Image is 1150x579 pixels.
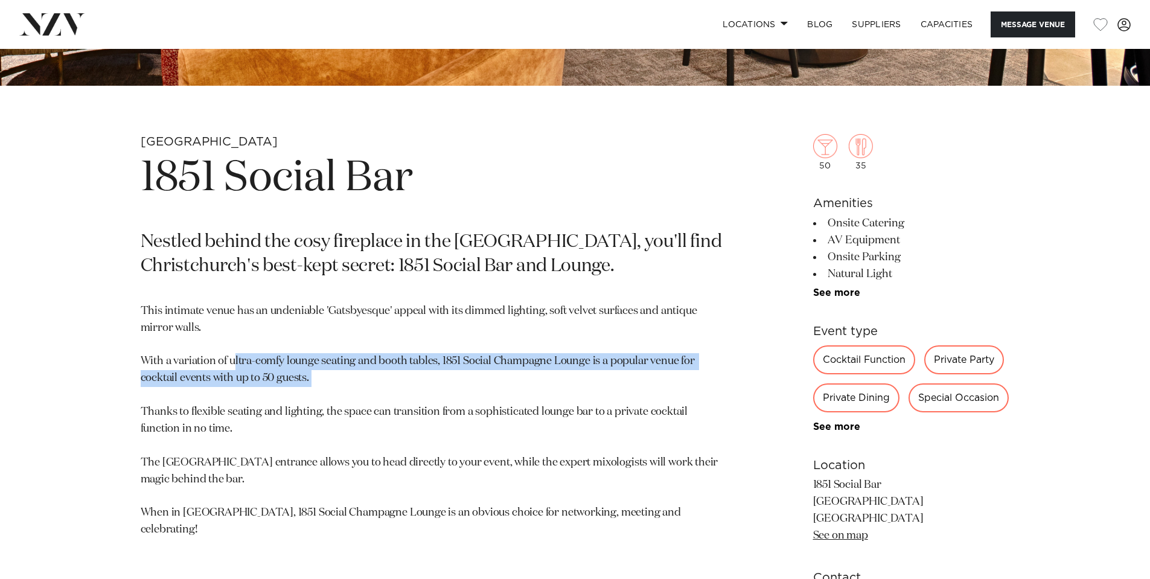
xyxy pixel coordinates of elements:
h6: Amenities [813,194,1010,213]
li: Onsite Catering [813,215,1010,232]
h1: 1851 Social Bar [141,151,727,206]
div: Cocktail Function [813,345,915,374]
div: 50 [813,134,837,170]
a: BLOG [797,11,842,37]
p: 1851 Social Bar [GEOGRAPHIC_DATA] [GEOGRAPHIC_DATA] [813,477,1010,545]
div: 35 [849,134,873,170]
a: SUPPLIERS [842,11,910,37]
h6: Event type [813,322,1010,341]
a: Capacities [911,11,983,37]
img: dining.png [849,134,873,158]
a: Locations [713,11,797,37]
a: See on map [813,530,868,541]
img: nzv-logo.png [19,13,85,35]
div: Special Occasion [909,383,1009,412]
p: This intimate venue has an undeniable 'Gatsbyesque' appeal with its dimmed lighting, soft velvet ... [141,303,727,539]
img: cocktail.png [813,134,837,158]
li: Natural Light [813,266,1010,283]
li: AV Equipment [813,232,1010,249]
small: [GEOGRAPHIC_DATA] [141,136,278,148]
li: Onsite Parking [813,249,1010,266]
div: Private Party [924,345,1004,374]
h6: Location [813,456,1010,475]
div: Private Dining [813,383,899,412]
button: Message Venue [991,11,1075,37]
p: Nestled behind the cosy fireplace in the [GEOGRAPHIC_DATA], you'll find Christchurch's best-kept ... [141,231,727,279]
